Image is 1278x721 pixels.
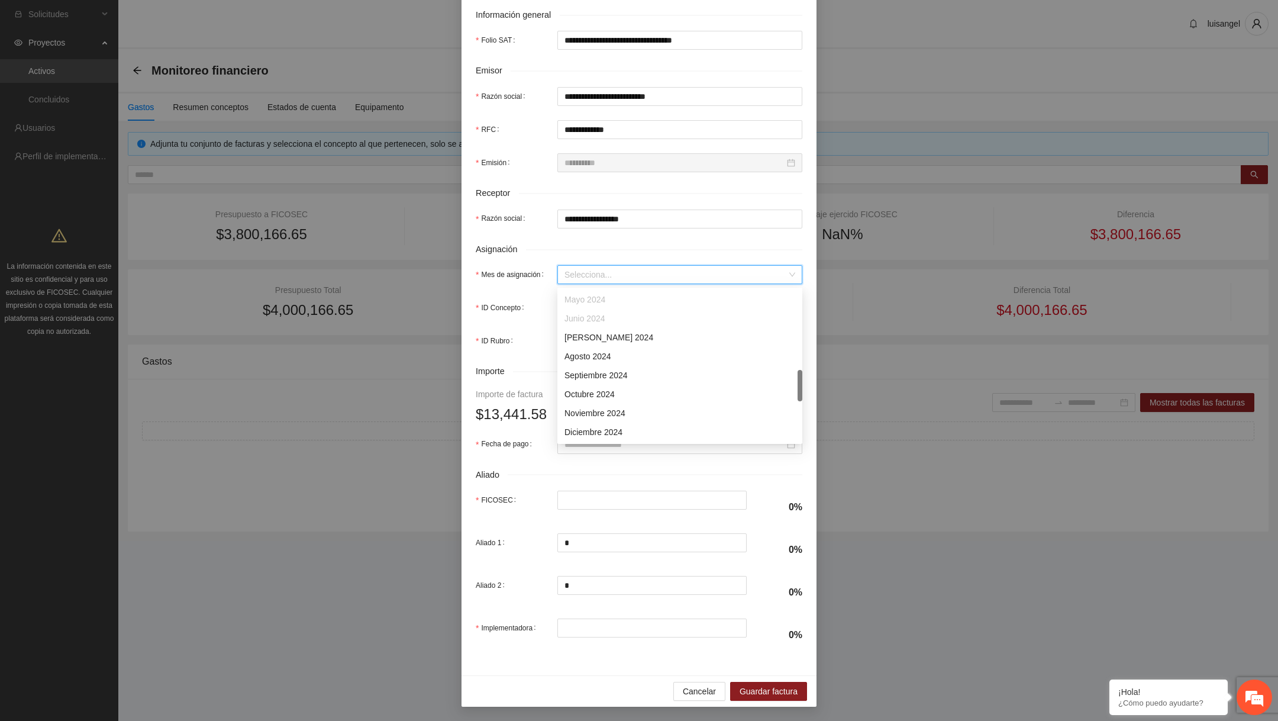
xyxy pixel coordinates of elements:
div: Noviembre 2024 [564,407,795,420]
div: Importe de factura [476,388,547,401]
span: Información general [476,8,560,22]
span: Asignación [476,243,526,256]
input: Emisión: [564,156,785,169]
h4: 0% [761,586,802,599]
label: FICOSEC: [476,491,521,510]
span: Receptor [476,186,519,200]
div: Noviembre 2024 [557,404,802,423]
label: RFC: [476,120,504,139]
button: Cancelar [673,682,725,701]
label: Aliado 1: [476,533,509,552]
div: Septiembre 2024 [564,369,795,382]
div: Junio 2024 [564,312,795,325]
div: Diciembre 2024 [564,426,795,439]
div: Agosto 2024 [564,350,795,363]
input: Fecha de pago: [564,438,785,451]
button: Guardar factura [730,682,807,701]
input: FICOSEC: [558,491,747,509]
div: Octubre 2024 [564,388,795,401]
input: RFC: [557,120,802,139]
div: [PERSON_NAME] 2024 [564,331,795,344]
div: Junio 2024 [557,309,802,328]
div: ¡Hola! [1118,687,1219,697]
input: Aliado 2: [558,577,747,594]
input: Razón social: [557,87,802,106]
label: Folio SAT: [476,31,520,50]
label: Emisión: [476,153,514,172]
span: Estamos en línea. [69,158,163,278]
label: Aliado 2: [476,576,509,595]
div: Chatee con nosotros ahora [62,60,199,76]
label: ID Concepto: [476,298,529,317]
span: Cancelar [683,685,716,698]
div: Julio 2024 [557,328,802,347]
span: $13,441.58 [476,403,547,426]
textarea: Escriba su mensaje y pulse “Intro” [6,323,225,365]
div: Septiembre 2024 [557,366,802,385]
label: Implementadora: [476,619,541,638]
div: Diciembre 2024 [557,423,802,442]
div: Agosto 2024 [557,347,802,366]
input: Aliado 1: [558,534,747,552]
h4: 0% [761,501,802,514]
div: Minimizar ventana de chat en vivo [194,6,222,34]
div: Mayo 2024 [564,293,795,306]
label: ID Rubro: [476,331,518,350]
label: Razón social: [476,87,530,106]
span: Importe [476,365,513,378]
label: Fecha de pago: [476,435,537,454]
input: Folio SAT: [557,31,802,50]
p: ¿Cómo puedo ayudarte? [1118,699,1219,707]
span: Emisor [476,64,511,78]
h4: 0% [761,629,802,642]
input: Implementadora: [558,619,747,637]
span: Guardar factura [740,685,798,698]
label: Razón social: [476,210,530,228]
label: Mes de asignación: [476,265,548,284]
h4: 0% [761,543,802,556]
div: Mayo 2024 [557,290,802,309]
div: Octubre 2024 [557,385,802,404]
span: Aliado [476,468,508,482]
input: Razón social: [557,210,802,228]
